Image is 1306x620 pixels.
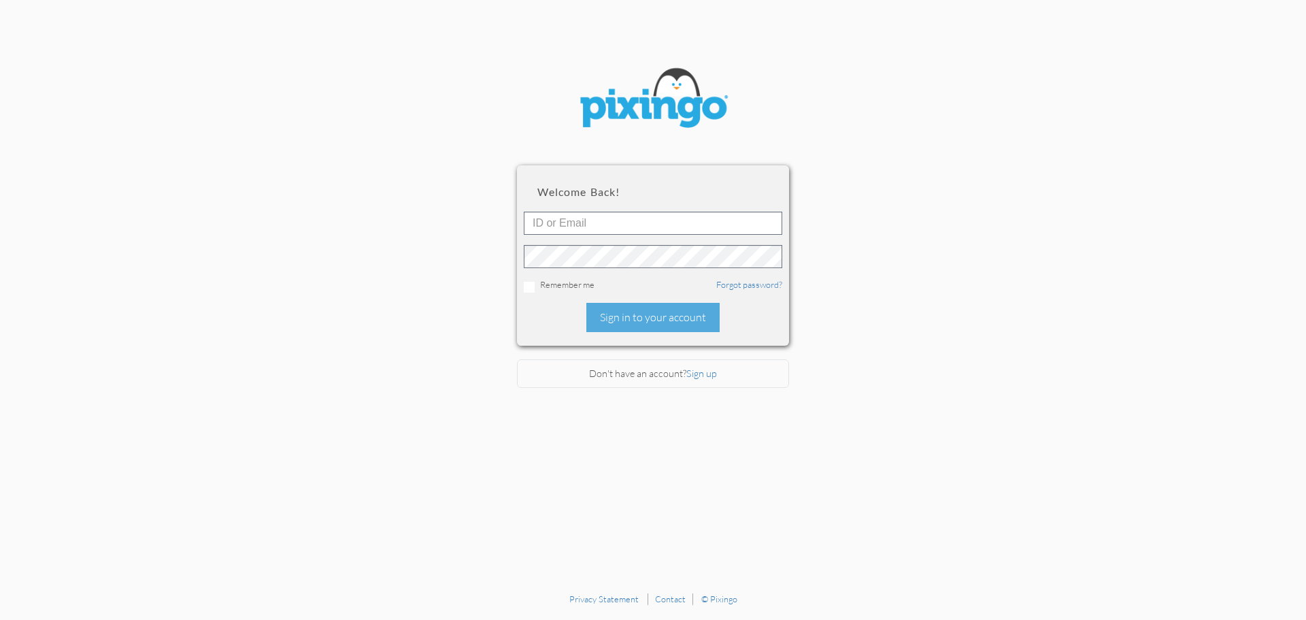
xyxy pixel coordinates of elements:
div: Sign in to your account [586,303,720,332]
h2: Welcome back! [537,186,769,198]
a: Sign up [686,368,717,379]
a: Forgot password? [716,279,782,290]
div: Remember me [524,278,782,293]
a: Contact [655,593,686,604]
a: Privacy Statement [569,593,639,604]
div: Don't have an account? [517,359,789,389]
a: © Pixingo [701,593,737,604]
img: pixingo logo [571,61,735,138]
input: ID or Email [524,212,782,235]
